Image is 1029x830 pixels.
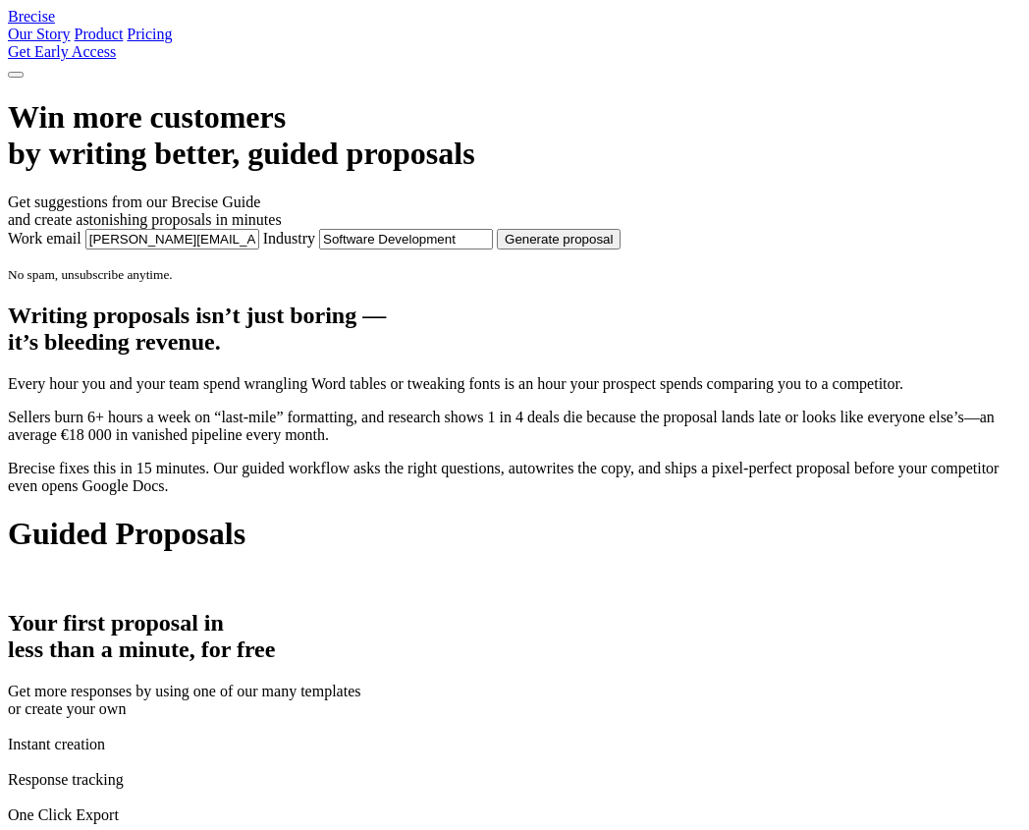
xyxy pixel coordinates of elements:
div: Response tracking [8,771,1021,789]
button: Generate sample proposal [497,229,621,249]
input: Industry e.g., SaaS [319,229,493,249]
div: Get more responses by using one of our many templates or create your own [8,683,1021,718]
a: Pricing [127,26,172,42]
span: less than a minute, for free [8,636,275,662]
a: Get Early Access [8,43,116,60]
div: Instant creation [8,736,1021,753]
span: Generate proposal [505,232,613,247]
p: Sellers burn 6+ hours a week on “last-mile” formatting, and research shows 1 in 4 deals die becau... [8,409,1021,444]
h1: Win more customers by writing better, guided proposals [8,99,1021,172]
p: Brecise fixes this in 15 minutes. Our guided workflow asks the right questions, autowrites the co... [8,460,1021,495]
h1: Guided Proposals [8,516,1021,552]
a: Product [75,26,124,42]
div: One Click Export [8,806,1021,824]
p: Every hour you and your team spend wrangling Word tables or tweaking fonts is an hour your prospe... [8,375,1021,393]
input: Work email [85,229,259,249]
small: No spam, unsubscribe anytime. [8,267,173,282]
a: Our Story [8,26,71,42]
label: Work email [8,230,81,247]
label: Industry [263,230,315,247]
a: Brecise [8,8,55,25]
h2: Your first proposal in [8,610,1021,663]
h2: Writing proposals isn’t just boring — it’s bleeding revenue. [8,303,1021,356]
div: Get suggestions from our Brecise Guide and create astonishing proposals in minutes [8,194,1021,229]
